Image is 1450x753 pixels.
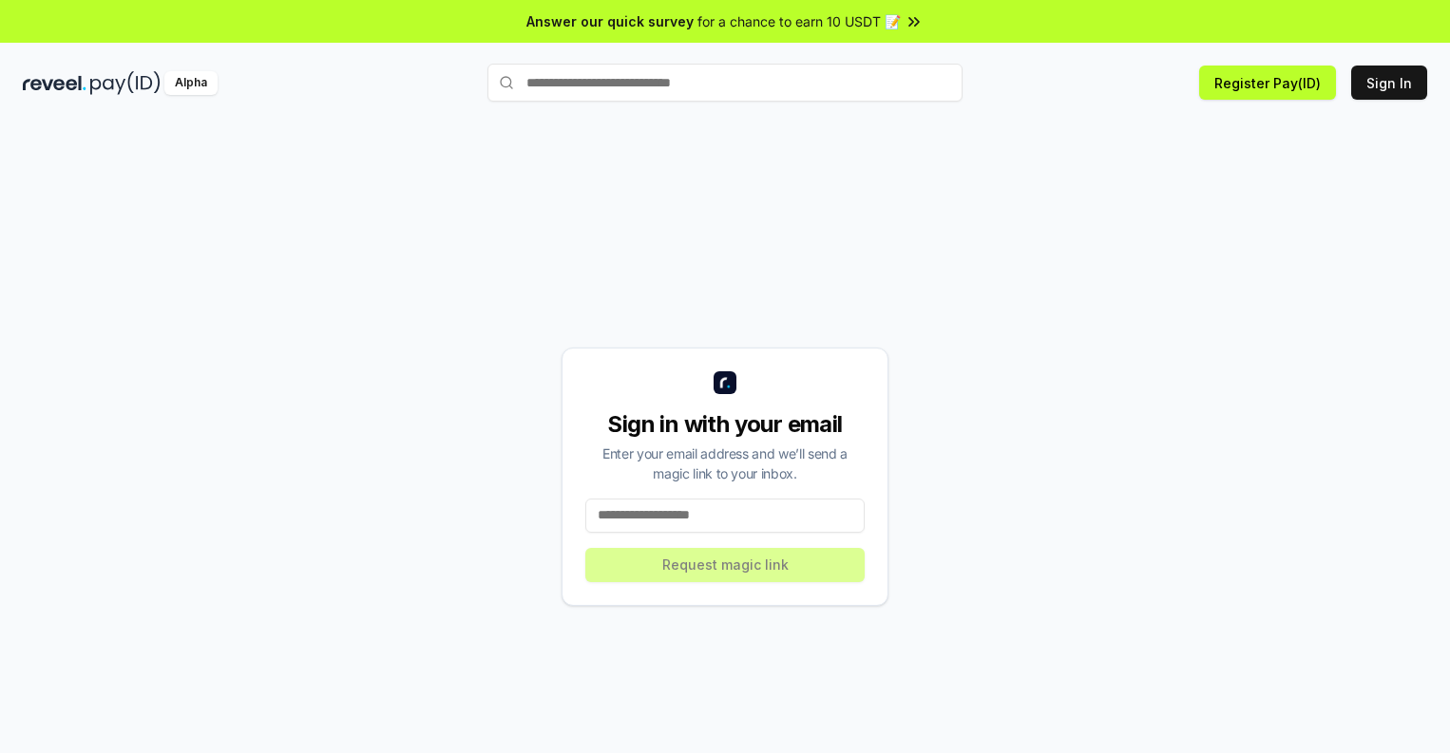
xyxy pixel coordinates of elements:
div: Sign in with your email [585,409,865,440]
img: reveel_dark [23,71,86,95]
button: Sign In [1351,66,1427,100]
button: Register Pay(ID) [1199,66,1336,100]
span: for a chance to earn 10 USDT 📝 [697,11,901,31]
div: Enter your email address and we’ll send a magic link to your inbox. [585,443,865,483]
img: pay_id [90,71,161,95]
img: logo_small [714,371,736,394]
div: Alpha [164,71,218,95]
span: Answer our quick survey [526,11,694,31]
